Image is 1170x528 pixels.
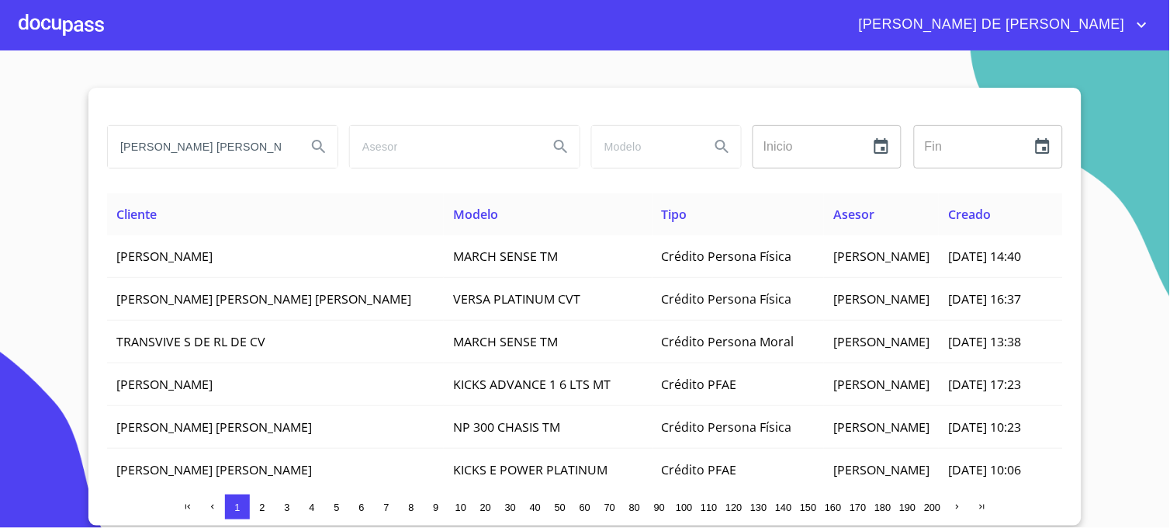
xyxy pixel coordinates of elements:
[725,502,742,513] span: 120
[480,502,491,513] span: 20
[555,502,566,513] span: 50
[847,12,1133,37] span: [PERSON_NAME] DE [PERSON_NAME]
[948,419,1021,436] span: [DATE] 10:23
[116,376,213,393] span: [PERSON_NAME]
[662,376,737,393] span: Crédito PFAE
[374,495,399,519] button: 7
[453,333,558,350] span: MARCH SENSE TM
[116,290,411,307] span: [PERSON_NAME] [PERSON_NAME] [PERSON_NAME]
[871,495,895,519] button: 180
[455,502,466,513] span: 10
[498,495,523,519] button: 30
[662,419,792,436] span: Crédito Persona Física
[771,495,796,519] button: 140
[800,502,816,513] span: 150
[833,333,929,350] span: [PERSON_NAME]
[662,461,737,478] span: Crédito PFAE
[697,495,722,519] button: 110
[433,502,438,513] span: 9
[662,248,792,265] span: Crédito Persona Física
[629,502,640,513] span: 80
[676,502,692,513] span: 100
[523,495,548,519] button: 40
[775,502,791,513] span: 140
[234,502,240,513] span: 1
[300,128,337,165] button: Search
[701,502,717,513] span: 110
[473,495,498,519] button: 20
[847,12,1151,37] button: account of current user
[116,248,213,265] span: [PERSON_NAME]
[604,502,615,513] span: 70
[453,206,498,223] span: Modelo
[580,502,590,513] span: 60
[448,495,473,519] button: 10
[833,290,929,307] span: [PERSON_NAME]
[662,333,794,350] span: Crédito Persona Moral
[920,495,945,519] button: 200
[299,495,324,519] button: 4
[948,248,1021,265] span: [DATE] 14:40
[424,495,448,519] button: 9
[833,206,874,223] span: Asesor
[108,126,294,168] input: search
[833,376,929,393] span: [PERSON_NAME]
[573,495,597,519] button: 60
[542,128,580,165] button: Search
[948,461,1021,478] span: [DATE] 10:06
[505,502,516,513] span: 30
[350,126,536,168] input: search
[850,502,866,513] span: 170
[948,290,1021,307] span: [DATE] 16:37
[453,290,580,307] span: VERSA PLATINUM CVT
[225,495,250,519] button: 1
[796,495,821,519] button: 150
[284,502,289,513] span: 3
[833,461,929,478] span: [PERSON_NAME]
[833,248,929,265] span: [PERSON_NAME]
[275,495,299,519] button: 3
[453,376,611,393] span: KICKS ADVANCE 1 6 LTS MT
[408,502,414,513] span: 8
[309,502,314,513] span: 4
[597,495,622,519] button: 70
[821,495,846,519] button: 160
[750,502,767,513] span: 130
[383,502,389,513] span: 7
[548,495,573,519] button: 50
[453,419,560,436] span: NP 300 CHASIS TM
[324,495,349,519] button: 5
[825,502,841,513] span: 160
[259,502,265,513] span: 2
[948,376,1021,393] span: [DATE] 17:23
[334,502,339,513] span: 5
[647,495,672,519] button: 90
[453,461,607,478] span: KICKS E POWER PLATINUM
[746,495,771,519] button: 130
[116,461,312,478] span: [PERSON_NAME] [PERSON_NAME]
[899,502,916,513] span: 190
[358,502,364,513] span: 6
[722,495,746,519] button: 120
[948,333,1021,350] span: [DATE] 13:38
[250,495,275,519] button: 2
[948,206,991,223] span: Creado
[116,419,312,436] span: [PERSON_NAME] [PERSON_NAME]
[924,502,940,513] span: 200
[874,502,891,513] span: 180
[662,206,687,223] span: Tipo
[833,419,929,436] span: [PERSON_NAME]
[453,248,558,265] span: MARCH SENSE TM
[622,495,647,519] button: 80
[662,290,792,307] span: Crédito Persona Física
[530,502,541,513] span: 40
[654,502,665,513] span: 90
[672,495,697,519] button: 100
[895,495,920,519] button: 190
[846,495,871,519] button: 170
[399,495,424,519] button: 8
[116,333,265,350] span: TRANSVIVE S DE RL DE CV
[116,206,157,223] span: Cliente
[592,126,697,168] input: search
[704,128,741,165] button: Search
